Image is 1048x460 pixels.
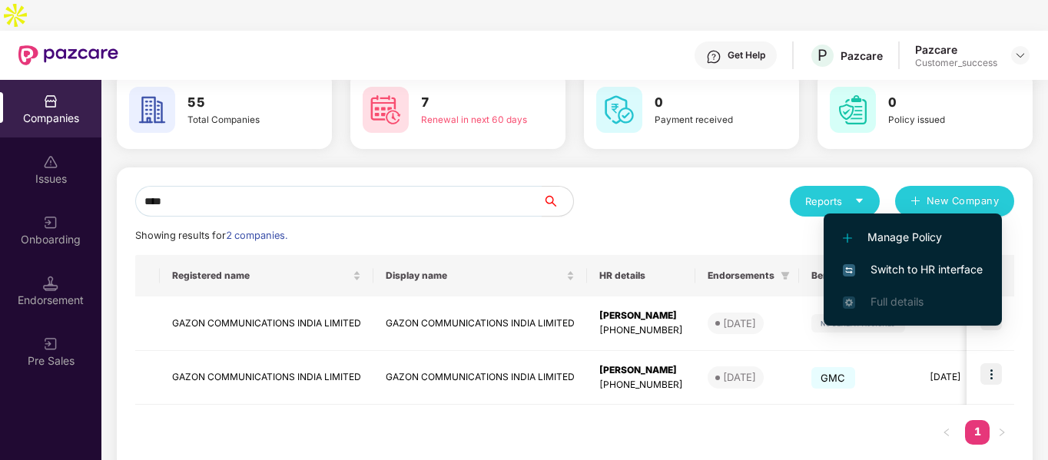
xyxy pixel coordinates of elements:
img: svg+xml;base64,PHN2ZyB4bWxucz0iaHR0cDovL3d3dy53My5vcmcvMjAwMC9zdmciIHdpZHRoPSI2MCIgaGVpZ2h0PSI2MC... [129,87,175,133]
h3: 0 [655,93,761,113]
div: Get Help [728,49,765,61]
th: Registered name [160,255,373,296]
h3: 7 [421,93,527,113]
img: svg+xml;base64,PHN2ZyBpZD0iQ29tcGFuaWVzIiB4bWxucz0iaHR0cDovL3d3dy53My5vcmcvMjAwMC9zdmciIHdpZHRoPS... [43,94,58,109]
span: New Company [927,194,1000,209]
span: Manage Policy [843,229,983,246]
button: search [542,186,574,217]
img: svg+xml;base64,PHN2ZyB4bWxucz0iaHR0cDovL3d3dy53My5vcmcvMjAwMC9zdmciIHdpZHRoPSI2MCIgaGVpZ2h0PSI2MC... [363,87,409,133]
img: svg+xml;base64,PHN2ZyB4bWxucz0iaHR0cDovL3d3dy53My5vcmcvMjAwMC9zdmciIHdpZHRoPSIxMi4yMDEiIGhlaWdodD... [843,233,852,243]
td: GAZON COMMUNICATIONS INDIA LIMITED [160,296,373,351]
div: [PHONE_NUMBER] [599,378,683,392]
span: plus [910,196,920,208]
td: GAZON COMMUNICATIONS INDIA LIMITED [160,351,373,405]
div: [PHONE_NUMBER] [599,323,683,338]
span: Registered name [172,270,350,282]
h3: 55 [187,93,294,113]
img: svg+xml;base64,PHN2ZyB4bWxucz0iaHR0cDovL3d3dy53My5vcmcvMjAwMC9zdmciIHdpZHRoPSI2MCIgaGVpZ2h0PSI2MC... [596,87,642,133]
th: HR details [587,255,695,296]
div: Pazcare [915,42,997,57]
img: New Pazcare Logo [18,45,118,65]
div: [DATE] [723,369,756,385]
li: Next Page [990,420,1014,445]
span: Switch to HR interface [843,261,983,278]
img: svg+xml;base64,PHN2ZyB4bWxucz0iaHR0cDovL3d3dy53My5vcmcvMjAwMC9zdmciIHdpZHRoPSIxNiIgaGVpZ2h0PSIxNi... [843,264,855,276]
th: Benefits [799,255,917,296]
button: left [934,420,959,445]
button: right [990,420,1014,445]
td: GAZON COMMUNICATIONS INDIA LIMITED [373,351,587,405]
div: Pazcare [841,48,883,63]
div: Total Companies [187,113,294,127]
img: svg+xml;base64,PHN2ZyB3aWR0aD0iMTQuNSIgaGVpZ2h0PSIxNC41IiB2aWV3Qm94PSIwIDAgMTYgMTYiIGZpbGw9Im5vbm... [43,276,58,291]
div: [PERSON_NAME] [599,363,683,378]
div: Renewal in next 60 days [421,113,527,127]
div: [PERSON_NAME] [599,309,683,323]
img: svg+xml;base64,PHN2ZyBpZD0iRHJvcGRvd24tMzJ4MzIiIHhtbG5zPSJodHRwOi8vd3d3LnczLm9yZy8yMDAwL3N2ZyIgd2... [1014,49,1026,61]
span: Showing results for [135,230,287,241]
img: svg+xml;base64,PHN2ZyB4bWxucz0iaHR0cDovL3d3dy53My5vcmcvMjAwMC9zdmciIHdpZHRoPSIxNi4zNjMiIGhlaWdodD... [843,296,855,309]
span: GMC [811,367,855,389]
li: Previous Page [934,420,959,445]
div: Reports [805,194,864,209]
span: right [997,428,1007,437]
h3: 0 [888,93,994,113]
span: P [818,46,827,65]
td: [DATE] [917,351,1016,405]
span: 2 companies. [226,230,287,241]
img: svg+xml;base64,PHN2ZyB3aWR0aD0iMjAiIGhlaWdodD0iMjAiIHZpZXdCb3g9IjAgMCAyMCAyMCIgZmlsbD0ibm9uZSIgeG... [43,215,58,230]
div: Policy issued [888,113,994,127]
img: svg+xml;base64,PHN2ZyBpZD0iSXNzdWVzX2Rpc2FibGVkIiB4bWxucz0iaHR0cDovL3d3dy53My5vcmcvMjAwMC9zdmciIH... [43,154,58,170]
div: Payment received [655,113,761,127]
img: svg+xml;base64,PHN2ZyB4bWxucz0iaHR0cDovL3d3dy53My5vcmcvMjAwMC9zdmciIHdpZHRoPSIxMjIiIGhlaWdodD0iMj... [811,314,905,333]
img: svg+xml;base64,PHN2ZyBpZD0iSGVscC0zMngzMiIgeG1sbnM9Imh0dHA6Ly93d3cudzMub3JnLzIwMDAvc3ZnIiB3aWR0aD... [706,49,721,65]
img: svg+xml;base64,PHN2ZyB3aWR0aD0iMjAiIGhlaWdodD0iMjAiIHZpZXdCb3g9IjAgMCAyMCAyMCIgZmlsbD0ibm9uZSIgeG... [43,336,58,352]
div: [DATE] [723,316,756,331]
button: plusNew Company [895,186,1014,217]
span: Full details [871,295,924,308]
span: Display name [386,270,563,282]
img: icon [980,363,1002,385]
span: filter [781,271,790,280]
th: Display name [373,255,587,296]
span: left [942,428,951,437]
a: 1 [965,420,990,443]
td: GAZON COMMUNICATIONS INDIA LIMITED [373,296,587,351]
span: Endorsements [708,270,774,282]
div: Customer_success [915,57,997,69]
span: caret-down [854,196,864,206]
span: search [542,195,573,207]
img: svg+xml;base64,PHN2ZyB4bWxucz0iaHR0cDovL3d3dy53My5vcmcvMjAwMC9zdmciIHdpZHRoPSI2MCIgaGVpZ2h0PSI2MC... [830,87,876,133]
span: filter [778,266,793,285]
li: 1 [965,420,990,445]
